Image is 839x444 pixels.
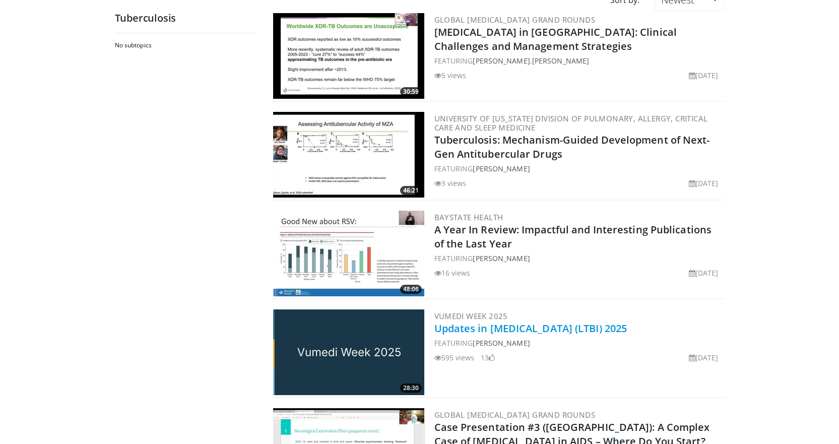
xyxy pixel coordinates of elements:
li: [DATE] [689,70,719,81]
a: 28:30 [273,309,424,395]
div: FEATURING , [434,55,723,66]
a: [PERSON_NAME] [473,253,530,263]
li: 5 views [434,70,467,81]
a: [PERSON_NAME] [532,56,589,66]
img: 35865f33-e103-4216-811c-6c8a15154b92.300x170_q85_crop-smart_upscale.jpg [273,211,424,296]
a: University of [US_STATE] Division of Pulmonary, Allergy, Critical Care and Sleep Medicine [434,113,708,133]
li: 13 [481,352,495,363]
a: Updates in [MEDICAL_DATA] (LTBI) 2025 [434,322,627,335]
span: 28:30 [400,384,422,393]
li: 595 views [434,352,475,363]
a: [PERSON_NAME] [473,338,530,348]
a: A Year In Review: Impactful and Interesting Publications of the Last Year [434,223,712,250]
a: Baystate Health [434,212,503,222]
li: [DATE] [689,268,719,278]
img: 29996ba0-58dc-4dfb-9d7c-7e5757025e57.300x170_q85_crop-smart_upscale.jpg [273,112,424,198]
li: 3 views [434,178,467,188]
a: [PERSON_NAME] [473,56,530,66]
a: 46:21 [273,112,424,198]
img: 13572674-fd52-486e-95fe-8da471687cb1.jpg.300x170_q85_crop-smart_upscale.jpg [273,309,424,395]
a: 48:06 [273,211,424,296]
a: 30:59 [273,13,424,99]
a: Tuberculosis: Mechanism-Guided Development of Next-Gen Antitubercular Drugs [434,133,710,161]
a: Global [MEDICAL_DATA] Grand Rounds [434,15,596,25]
a: [PERSON_NAME] [473,164,530,173]
a: Global [MEDICAL_DATA] Grand Rounds [434,410,596,420]
span: 48:06 [400,285,422,294]
div: FEATURING [434,338,723,348]
a: [MEDICAL_DATA] in [GEOGRAPHIC_DATA]: Clinical Challenges and Management Strategies [434,25,677,53]
li: [DATE] [689,352,719,363]
li: [DATE] [689,178,719,188]
span: 46:21 [400,186,422,195]
div: FEATURING [434,163,723,174]
div: FEATURING [434,253,723,264]
li: 16 views [434,268,471,278]
img: f7c21533-5b7b-42c7-a86c-6aa2c98f675d.300x170_q85_crop-smart_upscale.jpg [273,13,424,99]
span: 30:59 [400,87,422,96]
a: Vumedi Week 2025 [434,311,508,321]
h2: No subtopics [115,41,253,49]
h2: Tuberculosis [115,12,256,25]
